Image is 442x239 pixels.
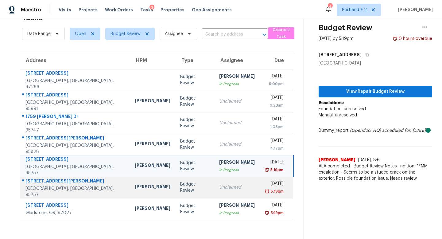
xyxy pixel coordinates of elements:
button: Open [260,30,269,39]
div: 1759 [PERSON_NAME] Dr [25,113,125,121]
div: [STREET_ADDRESS][PERSON_NAME] [25,135,125,143]
div: 4 [328,4,332,10]
h2: Budget Review [319,25,372,31]
span: Date Range [27,31,51,37]
div: [GEOGRAPHIC_DATA], [GEOGRAPHIC_DATA], 97266 [25,78,125,90]
span: Visits [59,7,71,13]
span: [PERSON_NAME] [319,157,355,163]
span: Projects [79,7,98,13]
div: [PERSON_NAME] [135,98,170,105]
button: Create a Task [268,27,294,39]
div: [STREET_ADDRESS] [25,156,125,164]
h2: Tasks [22,15,43,21]
div: Budget Review [180,95,209,108]
button: Copy Address [362,49,370,60]
span: Budget Review Notes [350,163,401,169]
th: Due [260,52,293,69]
div: Unclaimed [219,98,255,104]
div: Unclaimed [219,184,255,190]
div: [GEOGRAPHIC_DATA], [GEOGRAPHIC_DATA], 95747 [25,121,125,133]
div: [GEOGRAPHIC_DATA], [GEOGRAPHIC_DATA], 95757 [25,164,125,176]
i: scheduled for: [DATE] [382,128,426,133]
div: 0 hours overdue [397,36,432,42]
div: 5:19pm [269,188,284,194]
th: Address [20,52,130,69]
th: Assignee [214,52,260,69]
span: Assignee [165,31,183,37]
div: Budget Review [180,203,209,215]
h5: [STREET_ADDRESS] [319,52,362,58]
div: [GEOGRAPHIC_DATA], [GEOGRAPHIC_DATA], 95991 [25,100,125,112]
div: Budget Review [180,181,209,194]
i: (Opendoor HQ) [350,128,381,133]
div: [STREET_ADDRESS] [25,70,125,78]
div: [STREET_ADDRESS][PERSON_NAME] [25,178,125,186]
span: Properties [161,7,184,13]
span: Tasks [140,8,153,12]
div: [DATE] [265,95,284,102]
span: Portland + 2 [342,7,367,13]
div: Dummy_report [319,127,432,134]
div: [DATE] [265,159,283,167]
div: 9:23am [265,102,284,108]
div: Budget Review [180,160,209,172]
span: Geo Assignments [192,7,232,13]
div: [GEOGRAPHIC_DATA] [319,60,432,66]
div: [DATE] [265,138,284,145]
th: HPM [130,52,175,69]
div: [PERSON_NAME] [135,141,170,148]
div: [DATE] [265,116,284,124]
div: [DATE] [265,73,284,81]
div: [DATE] by 5:19pm [319,36,354,42]
img: Overdue Alarm Icon [265,188,269,194]
span: Open [75,31,86,37]
div: Budget Review [180,74,209,86]
span: [PERSON_NAME] [396,7,433,13]
div: 3 [149,5,154,11]
div: Unclaimed [219,141,255,147]
span: Foundation: unresolved [319,107,366,111]
div: [PERSON_NAME] [219,202,255,210]
input: Search by address [202,30,251,39]
span: Maestro [21,7,41,13]
div: [PERSON_NAME] [135,184,170,191]
div: Budget Review [180,138,209,151]
div: Gladstone, OR, 97027 [25,210,125,216]
span: Manual: unresolved [319,113,357,117]
div: 4:17pm [265,145,284,151]
span: Budget Review [110,31,141,37]
th: Type [175,52,214,69]
div: 5:19pm [269,210,284,216]
span: View Repair Budget Review [324,88,427,96]
div: In Progress [219,210,255,216]
div: [GEOGRAPHIC_DATA], [GEOGRAPHIC_DATA], 95828 [25,143,125,155]
span: Work Orders [105,7,133,13]
div: Unclaimed [219,120,255,126]
div: Budget Review [180,117,209,129]
div: 9:00pm [265,81,284,87]
div: [PERSON_NAME] [219,73,255,81]
div: [PERSON_NAME] [135,205,170,213]
img: Overdue Alarm Icon [393,36,397,42]
img: Overdue Alarm Icon [264,167,269,173]
div: [GEOGRAPHIC_DATA], [GEOGRAPHIC_DATA], 95757 [25,186,125,198]
span: [DATE], 8:6 [358,158,380,162]
div: 1:08pm [265,124,284,130]
div: In Progress [219,81,255,87]
div: [DATE] [265,202,284,210]
span: ALA completed. The home is in good condition. **MM escalation - Seems to be a stucco crack on the... [319,163,432,182]
img: Overdue Alarm Icon [265,210,269,216]
div: [PERSON_NAME] [135,162,170,170]
div: 5:19pm [269,167,283,173]
div: In Progress [219,167,255,173]
span: Create a Task [271,26,291,41]
div: [STREET_ADDRESS] [25,92,125,100]
div: [PERSON_NAME] [219,159,255,167]
div: [DATE] [265,181,284,188]
button: View Repair Budget Review [319,86,432,97]
b: Escalations: [319,101,344,105]
div: [STREET_ADDRESS] [25,202,125,210]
